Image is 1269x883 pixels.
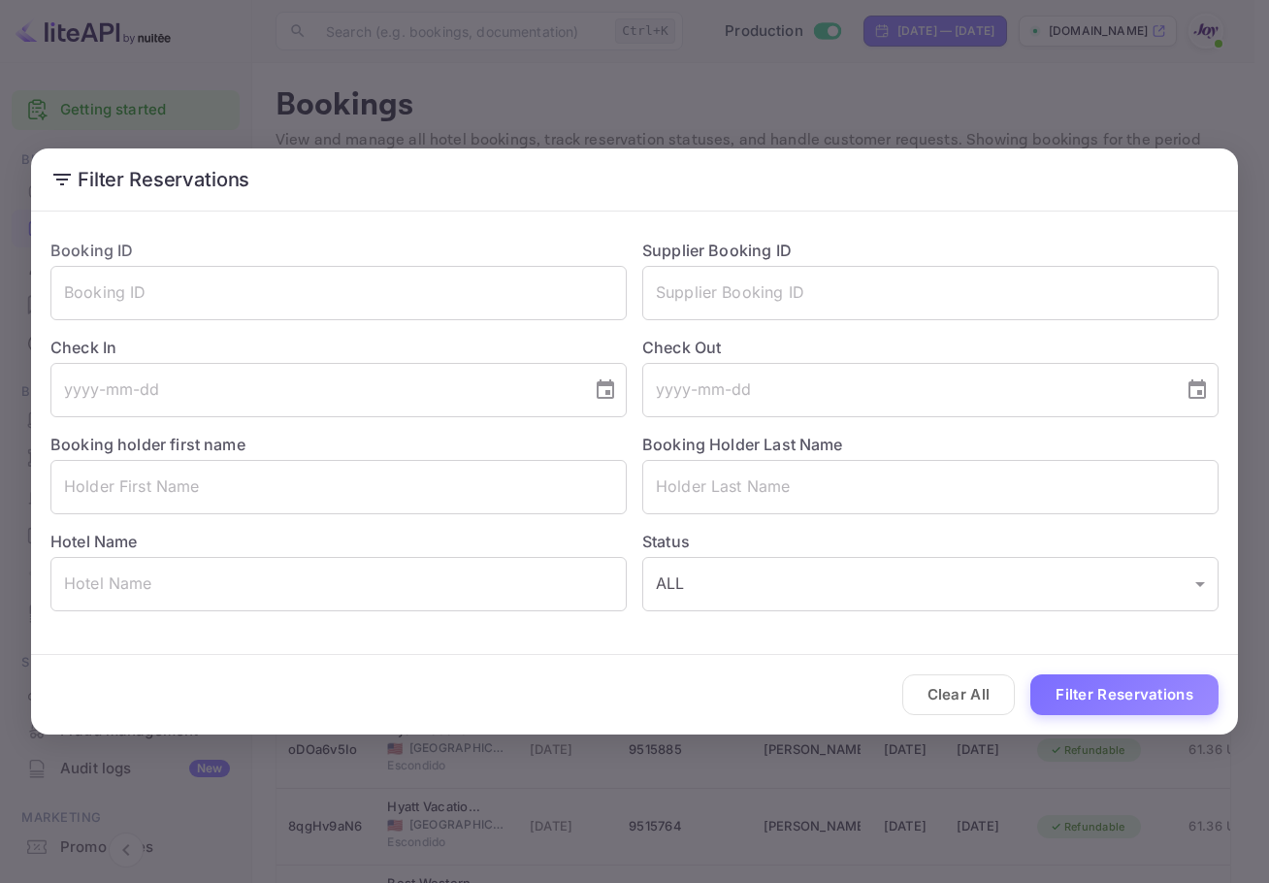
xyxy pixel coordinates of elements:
[642,530,1219,553] label: Status
[642,363,1170,417] input: yyyy-mm-dd
[50,266,627,320] input: Booking ID
[50,532,138,551] label: Hotel Name
[642,241,792,260] label: Supplier Booking ID
[50,435,245,454] label: Booking holder first name
[50,460,627,514] input: Holder First Name
[1178,371,1217,409] button: Choose date
[586,371,625,409] button: Choose date
[50,241,134,260] label: Booking ID
[642,557,1219,611] div: ALL
[31,148,1238,211] h2: Filter Reservations
[642,435,843,454] label: Booking Holder Last Name
[1030,674,1219,716] button: Filter Reservations
[642,266,1219,320] input: Supplier Booking ID
[642,336,1219,359] label: Check Out
[642,460,1219,514] input: Holder Last Name
[902,674,1016,716] button: Clear All
[50,336,627,359] label: Check In
[50,363,578,417] input: yyyy-mm-dd
[50,557,627,611] input: Hotel Name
